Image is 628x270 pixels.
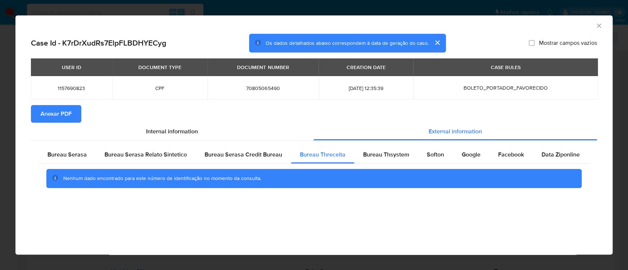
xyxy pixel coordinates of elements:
[427,150,444,159] span: Softon
[463,84,547,91] span: BOLETO_PORTADOR_FAVORECIDO
[529,40,535,46] input: Mostrar campos vazios
[539,39,597,47] span: Mostrar campos vazios
[595,22,602,29] button: Fechar a janela
[121,85,199,91] span: CPF
[462,150,480,159] span: Google
[40,106,72,122] span: Anexar PDF
[498,150,524,159] span: Facebook
[31,105,81,123] button: Anexar PDF
[327,85,404,91] span: [DATE] 12:35:39
[31,123,597,140] div: Detailed info
[300,150,345,159] span: Bureau Threceita
[39,146,589,163] div: Detailed external info
[342,61,390,73] div: CREATION DATE
[486,61,525,73] div: CASE RULES
[429,127,482,136] span: External information
[428,34,446,51] button: cerrar
[233,61,293,73] div: DOCUMENT NUMBER
[216,85,310,91] span: 70805065490
[40,85,103,91] span: 1157690823
[146,127,198,136] span: Internal information
[542,150,580,159] span: Data Ziponline
[205,150,282,159] span: Bureau Serasa Credit Bureau
[57,61,86,73] div: USER ID
[31,38,166,48] h2: Case Id - K7rDrXudRs7ElpFLBDHYECyg
[104,150,187,159] span: Bureau Serasa Relato Sintetico
[63,174,261,182] span: Nenhum dado encontrado para este número de identificação no momento da consulta.
[266,39,428,47] span: Os dados detalhados abaixo correspondem à data de geração do caso.
[134,61,186,73] div: DOCUMENT TYPE
[47,150,87,159] span: Bureau Serasa
[15,15,613,255] div: closure-recommendation-modal
[363,150,409,159] span: Bureau Thsystem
